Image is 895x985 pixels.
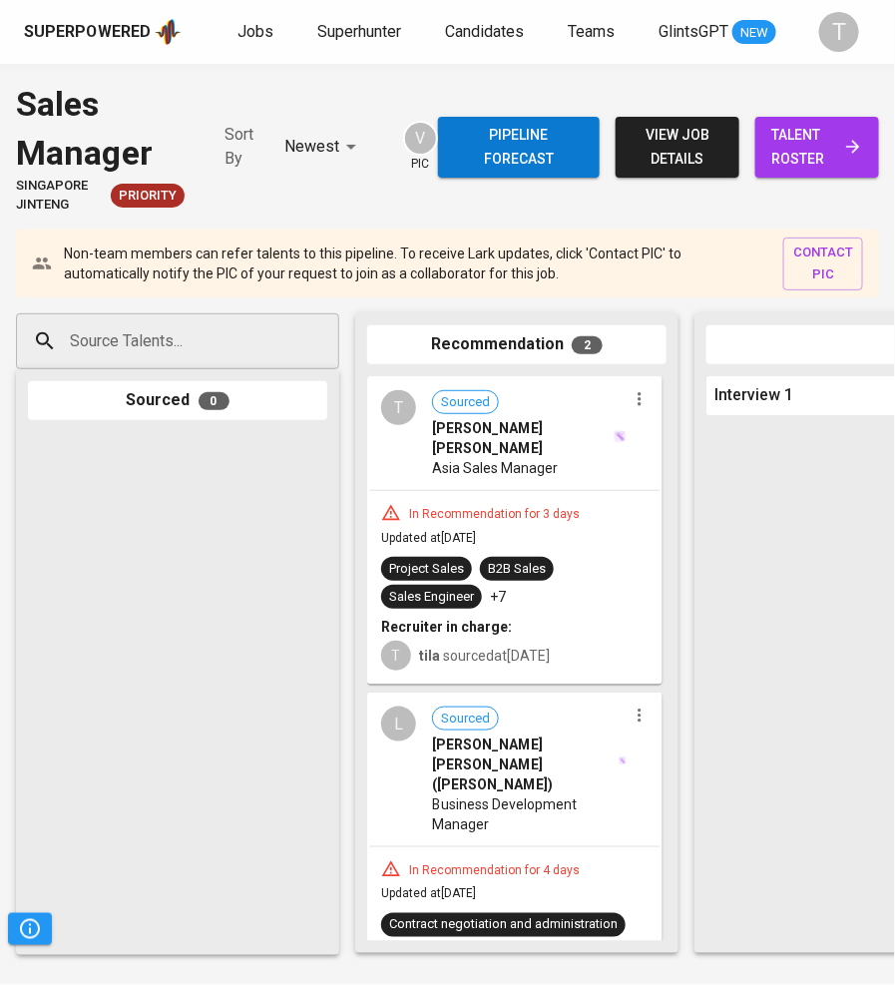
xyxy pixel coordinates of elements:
div: Superpowered [24,21,151,44]
a: Teams [568,20,619,45]
span: NEW [732,23,776,43]
span: [PERSON_NAME] [PERSON_NAME] ([PERSON_NAME]) [432,735,617,794]
div: V [403,121,438,156]
span: 0 [199,392,229,410]
a: Superpoweredapp logo [24,17,182,47]
a: Superhunter [317,20,405,45]
div: Project Sales [389,560,464,579]
div: T [381,641,411,671]
span: Priority [111,187,185,206]
span: Jobs [237,22,273,41]
div: TSourced[PERSON_NAME] [PERSON_NAME]Asia Sales ManagerIn Recommendation for 3 daysUpdated at[DATE]... [367,376,663,685]
span: GlintsGPT [659,22,728,41]
span: Teams [568,22,615,41]
button: Open [328,339,332,343]
p: Newest [284,135,339,159]
span: Superhunter [317,22,401,41]
img: magic_wand.svg [614,430,627,443]
span: Sourced [433,393,498,412]
a: GlintsGPT NEW [659,20,776,45]
p: +7 [490,587,506,607]
p: Non-team members can refer talents to this pipeline. To receive Lark updates, click 'Contact PIC'... [64,244,767,283]
div: Sales Engineer [389,588,474,607]
div: Sourced [28,381,327,420]
b: Recruiter in charge: [381,619,512,635]
div: L [381,707,416,741]
a: Jobs [237,20,277,45]
b: tila [419,648,440,664]
button: view job details [616,117,739,178]
div: T [819,12,859,52]
div: New Job received from Demand Team [111,184,185,208]
span: view job details [632,123,723,172]
span: contact pic [793,242,853,287]
div: Newest [284,129,363,166]
span: Singapore Jinteng [16,177,103,214]
span: Business Development Manager [432,794,627,834]
button: Pipeline forecast [438,117,600,178]
span: Asia Sales Manager [432,458,558,478]
span: Candidates [445,22,524,41]
a: talent roster [755,117,879,178]
div: Sales Manager [16,80,185,177]
div: T [381,390,416,425]
button: Pipeline Triggers [8,913,52,945]
div: B2B Sales [488,560,546,579]
span: 2 [572,336,603,354]
span: talent roster [771,123,863,172]
div: In Recommendation for 4 days [401,862,588,879]
div: In Recommendation for 3 days [401,506,588,523]
div: Contract negotiation and administration [389,916,618,935]
div: Recommendation [367,325,667,364]
span: [PERSON_NAME] [PERSON_NAME] [432,418,612,458]
span: sourced at [DATE] [419,648,550,664]
div: pic [403,121,438,173]
span: Pipeline forecast [454,123,584,172]
span: Updated at [DATE] [381,531,476,545]
button: contact pic [783,238,863,291]
p: Sort By [224,123,268,171]
img: app logo [155,17,182,47]
img: magic_wand.svg [619,756,627,764]
span: Interview 1 [714,384,793,407]
a: Candidates [445,20,528,45]
span: Sourced [433,710,498,729]
span: Updated at [DATE] [381,887,476,901]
